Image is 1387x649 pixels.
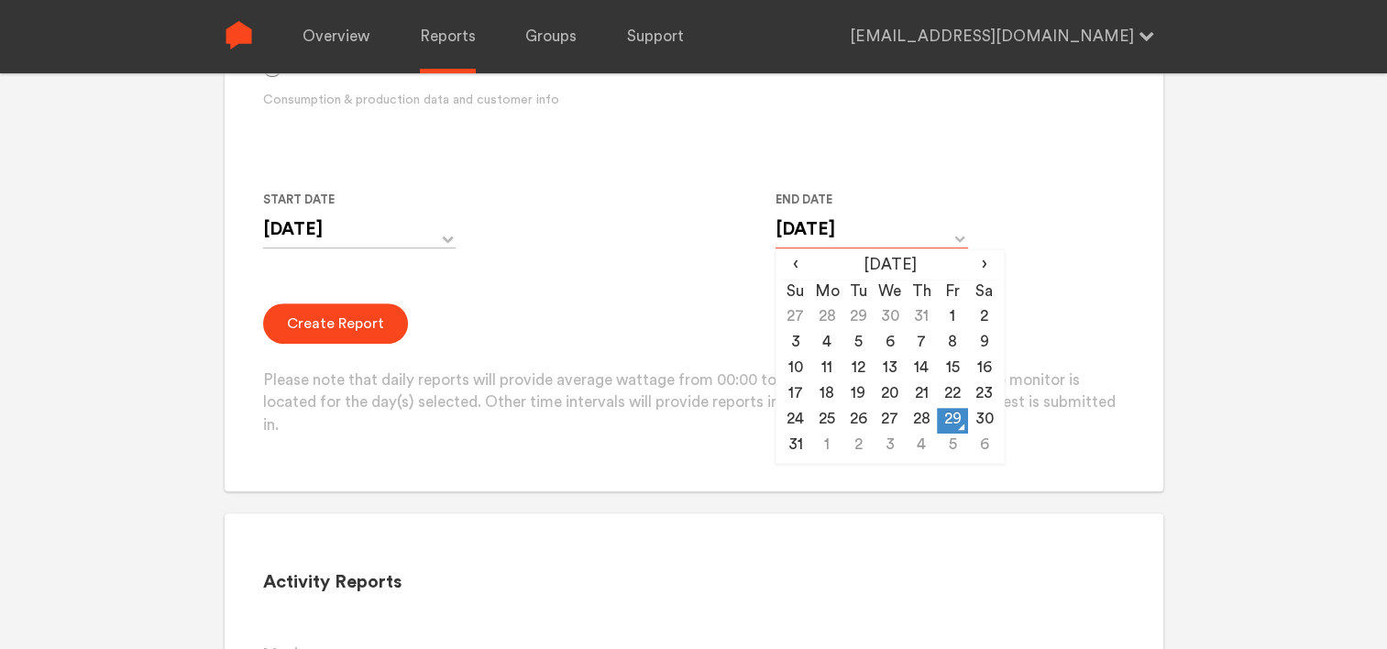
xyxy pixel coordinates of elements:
[776,189,953,211] label: End Date
[780,408,811,434] td: 24
[842,305,874,331] td: 29
[906,408,937,434] td: 28
[811,434,842,459] td: 1
[263,189,441,211] label: Start Date
[968,357,999,382] td: 16
[874,357,905,382] td: 13
[780,305,811,331] td: 27
[968,408,999,434] td: 30
[968,331,999,357] td: 9
[937,357,968,382] td: 15
[906,305,937,331] td: 31
[263,303,408,344] button: Create Report
[968,382,999,408] td: 23
[937,382,968,408] td: 22
[874,280,905,305] th: We
[968,254,999,276] span: ›
[780,280,811,305] th: Su
[937,408,968,434] td: 29
[811,254,968,280] th: [DATE]
[968,280,999,305] th: Sa
[811,305,842,331] td: 28
[937,331,968,357] td: 8
[874,434,905,459] td: 3
[811,331,842,357] td: 4
[937,280,968,305] th: Fr
[842,408,874,434] td: 26
[780,357,811,382] td: 10
[263,369,1124,437] p: Please note that daily reports will provide average wattage from 00:00 to 23:59 in the time zone ...
[842,280,874,305] th: Tu
[225,21,253,49] img: Sense Logo
[780,254,811,276] span: ‹
[811,382,842,408] td: 18
[968,305,999,331] td: 2
[842,382,874,408] td: 19
[780,382,811,408] td: 17
[874,382,905,408] td: 20
[811,408,842,434] td: 25
[906,331,937,357] td: 7
[874,331,905,357] td: 6
[906,434,937,459] td: 4
[842,357,874,382] td: 12
[780,434,811,459] td: 31
[906,280,937,305] th: Th
[874,408,905,434] td: 27
[780,331,811,357] td: 3
[263,91,655,110] div: Consumption & production data and customer info
[811,357,842,382] td: 11
[937,305,968,331] td: 1
[842,434,874,459] td: 2
[811,280,842,305] th: Mo
[842,331,874,357] td: 5
[906,382,937,408] td: 21
[874,305,905,331] td: 30
[906,357,937,382] td: 14
[937,434,968,459] td: 5
[263,571,1124,594] h2: Activity Reports
[968,434,999,459] td: 6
